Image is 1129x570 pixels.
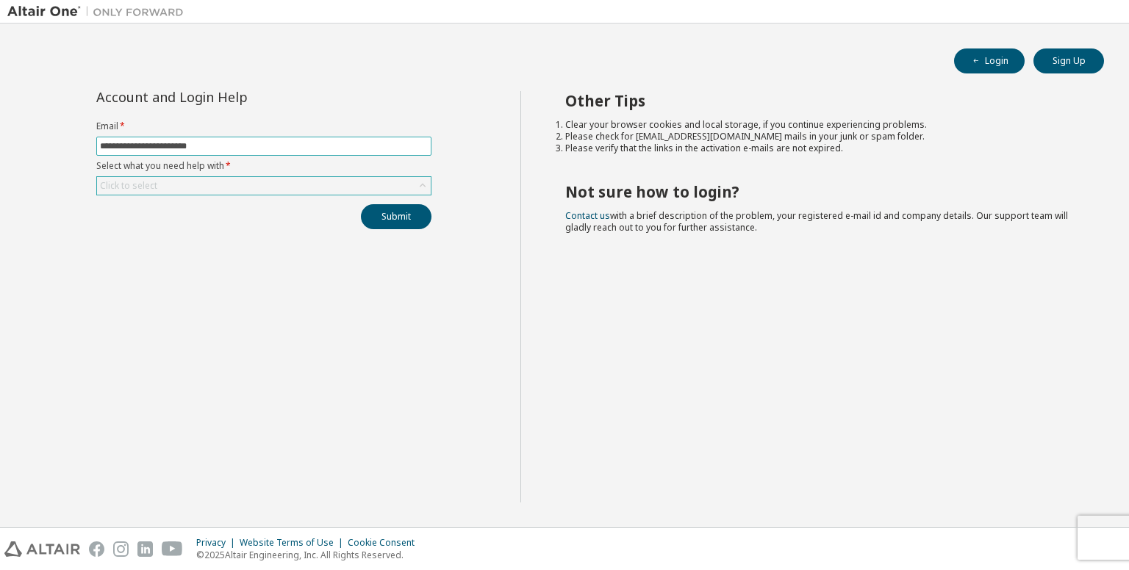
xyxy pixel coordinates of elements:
img: instagram.svg [113,541,129,557]
img: altair_logo.svg [4,541,80,557]
li: Please verify that the links in the activation e-mails are not expired. [565,142,1078,154]
img: linkedin.svg [137,541,153,557]
a: Contact us [565,209,610,222]
button: Login [954,48,1025,73]
div: Click to select [97,177,431,195]
img: facebook.svg [89,541,104,557]
div: Privacy [196,537,240,549]
li: Please check for [EMAIL_ADDRESS][DOMAIN_NAME] mails in your junk or spam folder. [565,131,1078,142]
img: youtube.svg [162,541,183,557]
button: Submit [361,204,431,229]
label: Select what you need help with [96,160,431,172]
div: Click to select [100,180,157,192]
img: Altair One [7,4,191,19]
div: Cookie Consent [348,537,423,549]
div: Account and Login Help [96,91,365,103]
li: Clear your browser cookies and local storage, if you continue experiencing problems. [565,119,1078,131]
p: © 2025 Altair Engineering, Inc. All Rights Reserved. [196,549,423,561]
label: Email [96,120,431,132]
button: Sign Up [1033,48,1104,73]
h2: Other Tips [565,91,1078,110]
div: Website Terms of Use [240,537,348,549]
span: with a brief description of the problem, your registered e-mail id and company details. Our suppo... [565,209,1068,234]
h2: Not sure how to login? [565,182,1078,201]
